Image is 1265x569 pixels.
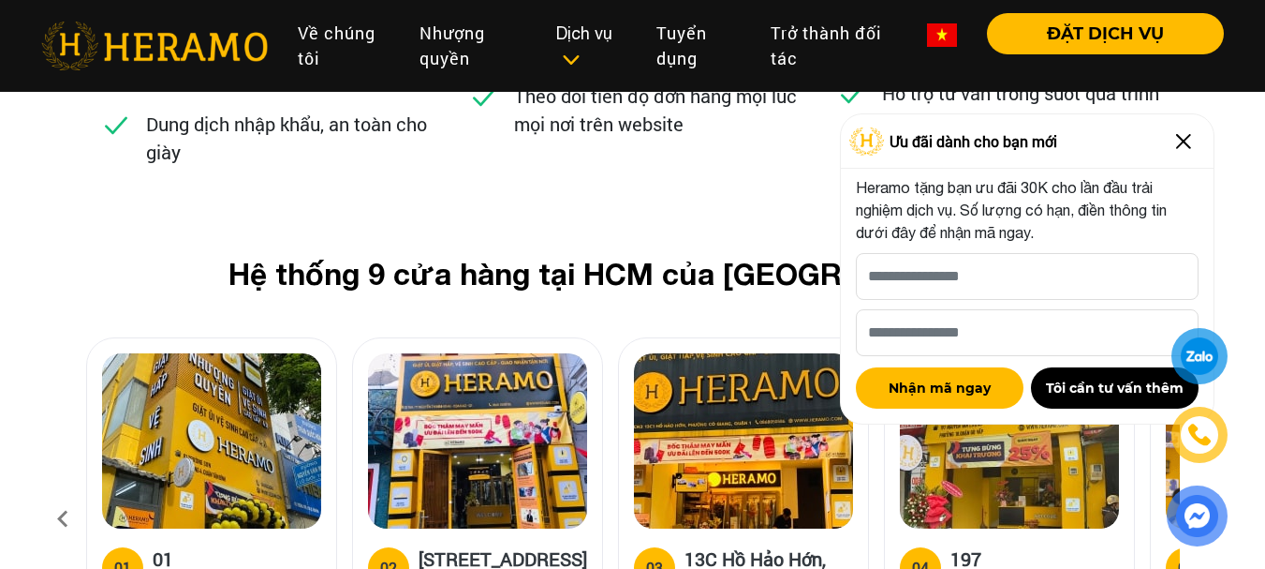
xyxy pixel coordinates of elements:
div: Dịch vụ [556,21,626,71]
img: checked.svg [101,110,131,140]
img: vn-flag.png [927,23,957,47]
img: heramo-01-truong-son-quan-tan-binh [102,353,321,529]
a: Về chúng tôi [283,13,405,79]
p: Theo dõi tiến độ đơn hàng mọi lúc mọi nơi trên website [514,82,797,138]
img: heramo-logo.png [41,22,268,70]
a: phone-icon [1173,409,1225,460]
button: ĐẶT DỊCH VỤ [987,13,1224,54]
p: Dung dịch nhập khẩu, an toàn cho giày [146,110,429,166]
button: Tôi cần tư vấn thêm [1031,367,1199,409]
p: Hỗ trợ tư vấn trong suốt quá trình [882,79,1159,107]
span: Ưu đãi dành cho bạn mới [890,130,1057,153]
h2: Hệ thống 9 cửa hàng tại HCM của [GEOGRAPHIC_DATA] [116,256,1150,292]
img: heramo-18a-71-nguyen-thi-minh-khai-quan-1 [368,353,587,529]
img: Logo [849,127,885,156]
a: ĐẶT DỊCH VỤ [972,25,1224,42]
img: heramo-13c-ho-hao-hon-quan-1 [634,353,853,529]
a: Tuyển dụng [641,13,756,79]
img: heramo-197-nguyen-van-luong [900,353,1119,529]
p: Heramo tặng bạn ưu đãi 30K cho lần đầu trải nghiệm dịch vụ. Số lượng có hạn, điền thông tin dưới ... [856,176,1199,244]
img: phone-icon [1187,423,1213,447]
a: Trở thành đối tác [756,13,912,79]
img: subToggleIcon [561,51,581,69]
a: Nhượng quyền [405,13,541,79]
img: checked.svg [837,79,867,109]
button: Nhận mã ngay [856,367,1023,409]
img: checked.svg [469,82,499,112]
img: Close [1169,127,1199,157]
